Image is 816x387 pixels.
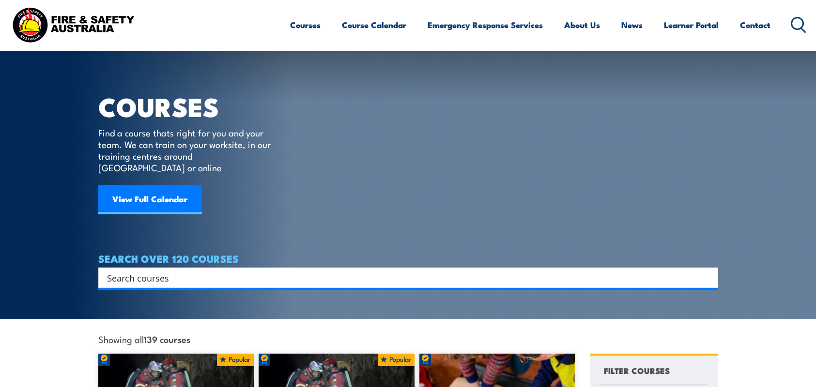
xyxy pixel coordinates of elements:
[564,12,600,38] a: About Us
[664,12,719,38] a: Learner Portal
[107,270,697,285] input: Search input
[98,334,190,344] span: Showing all
[428,12,543,38] a: Emergency Response Services
[604,364,670,377] h4: FILTER COURSES
[144,332,190,345] strong: 139 courses
[98,253,718,264] h4: SEARCH OVER 120 COURSES
[701,271,715,284] button: Search magnifier button
[621,12,643,38] a: News
[98,127,275,173] p: Find a course thats right for you and your team. We can train on your worksite, in our training c...
[98,185,202,214] a: View Full Calendar
[290,12,321,38] a: Courses
[109,271,699,284] form: Search form
[342,12,406,38] a: Course Calendar
[98,95,285,118] h1: COURSES
[740,12,770,38] a: Contact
